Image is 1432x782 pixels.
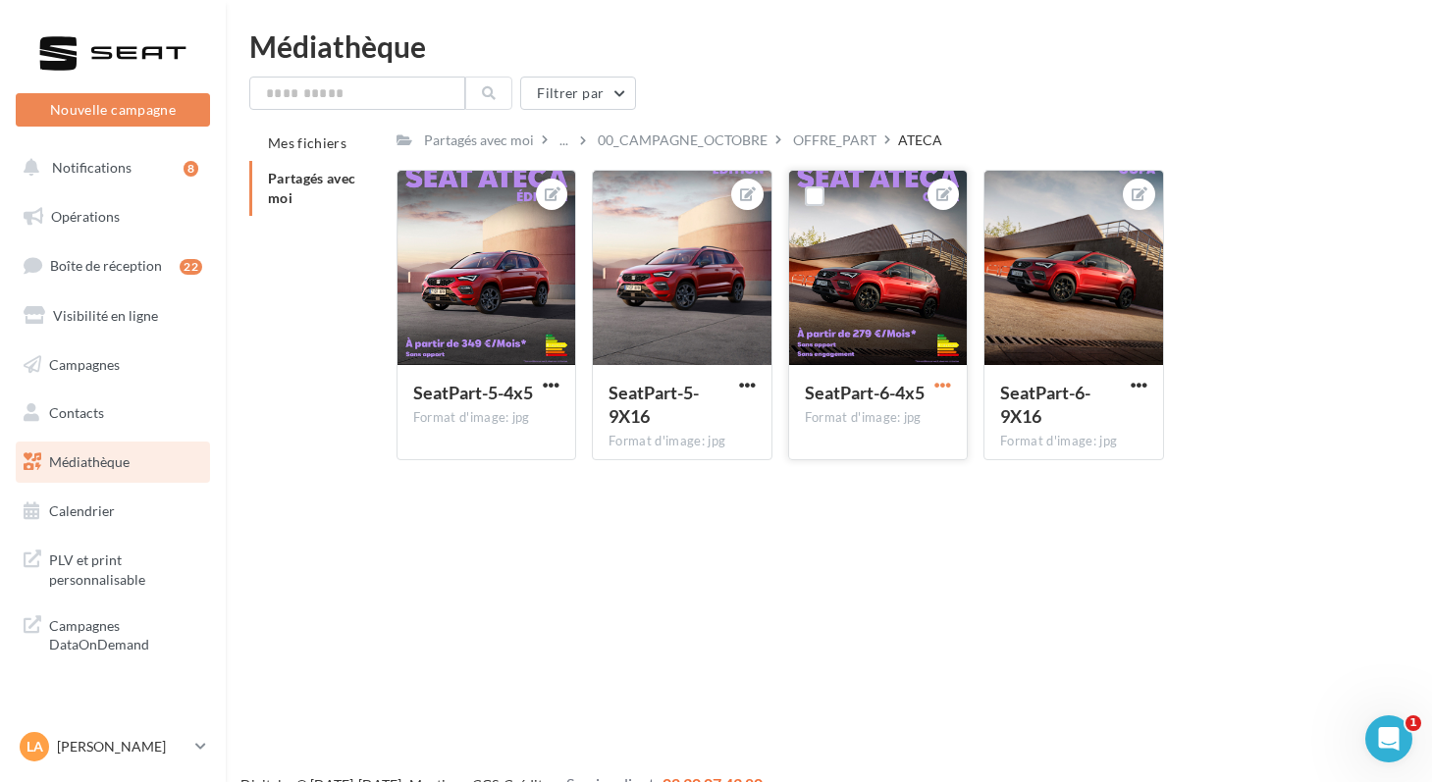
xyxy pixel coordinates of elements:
[16,728,210,765] a: LA [PERSON_NAME]
[12,491,214,532] a: Calendrier
[12,244,214,287] a: Boîte de réception22
[27,737,43,756] span: LA
[1000,433,1147,450] div: Format d'image: jpg
[1365,715,1412,762] iframe: Intercom live chat
[51,208,120,225] span: Opérations
[12,196,214,237] a: Opérations
[49,355,120,372] span: Campagnes
[609,382,699,427] span: SeatPart-5-9X16
[49,453,130,470] span: Médiathèque
[898,130,942,150] div: ATECA
[805,409,952,427] div: Format d'image: jpg
[49,612,202,654] span: Campagnes DataOnDemand
[184,161,198,177] div: 8
[12,604,214,662] a: Campagnes DataOnDemand
[12,295,214,337] a: Visibilité en ligne
[1405,715,1421,731] span: 1
[805,382,925,403] span: SeatPart-6-4x5
[793,130,876,150] div: OFFRE_PART
[49,502,115,519] span: Calendrier
[424,130,534,150] div: Partagés avec moi
[53,307,158,324] span: Visibilité en ligne
[57,737,187,756] p: [PERSON_NAME]
[1000,382,1090,427] span: SeatPart-6-9X16
[16,93,210,127] button: Nouvelle campagne
[12,392,214,434] a: Contacts
[520,77,636,110] button: Filtrer par
[598,130,768,150] div: 00_CAMPAGNE_OCTOBRE
[12,442,214,483] a: Médiathèque
[413,382,533,403] span: SeatPart-5-4x5
[180,259,202,275] div: 22
[12,539,214,597] a: PLV et print personnalisable
[413,409,560,427] div: Format d'image: jpg
[268,134,346,151] span: Mes fichiers
[52,159,132,176] span: Notifications
[12,147,206,188] button: Notifications 8
[249,31,1408,61] div: Médiathèque
[50,257,162,274] span: Boîte de réception
[609,433,756,450] div: Format d'image: jpg
[49,547,202,589] span: PLV et print personnalisable
[556,127,572,154] div: ...
[12,344,214,386] a: Campagnes
[49,404,104,421] span: Contacts
[268,170,356,206] span: Partagés avec moi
